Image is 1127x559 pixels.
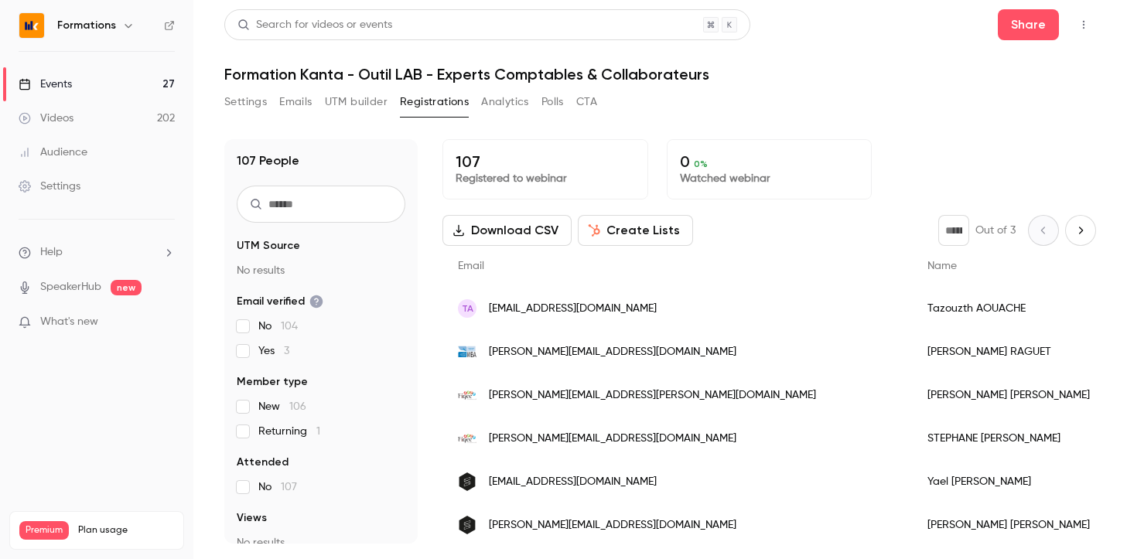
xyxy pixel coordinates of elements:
span: 104 [281,321,298,332]
div: [PERSON_NAME] [PERSON_NAME] [912,373,1105,417]
img: figec.fr [458,386,476,404]
p: Out of 3 [975,223,1016,238]
span: [EMAIL_ADDRESS][DOMAIN_NAME] [489,301,657,317]
p: Watched webinar [680,171,859,186]
span: No [258,319,298,334]
span: [PERSON_NAME][EMAIL_ADDRESS][DOMAIN_NAME] [489,344,736,360]
p: 107 [456,152,635,171]
span: Views [237,510,267,526]
button: UTM builder [325,90,388,114]
span: No [258,479,297,495]
img: secob.fr [458,472,476,491]
div: Settings [19,179,80,194]
span: Yes [258,343,289,359]
a: SpeakerHub [40,279,101,295]
span: Attended [237,455,289,470]
img: cabinet-mba.com [458,343,476,361]
div: STEPHANE [PERSON_NAME] [912,417,1105,460]
button: Analytics [481,90,529,114]
div: Audience [19,145,87,160]
div: Yael [PERSON_NAME] [912,460,1105,503]
div: Search for videos or events [237,17,392,33]
div: Tazouzth AOUACHE [912,287,1105,330]
h1: Formation Kanta - Outil LAB - Experts Comptables & Collaborateurs [224,65,1096,84]
p: Registered to webinar [456,171,635,186]
p: No results [237,263,405,278]
div: [PERSON_NAME] RAGUET [912,330,1105,373]
h1: 107 People [237,152,299,170]
button: CTA [576,90,597,114]
p: 0 [680,152,859,171]
img: Formations [19,13,44,38]
span: 107 [281,482,297,493]
img: secob.fr [458,516,476,534]
div: [PERSON_NAME] [PERSON_NAME] [912,503,1105,547]
span: Help [40,244,63,261]
span: Email verified [237,294,323,309]
h6: Formations [57,18,116,33]
span: Member type [237,374,308,390]
span: 3 [284,346,289,356]
span: Premium [19,521,69,540]
span: UTM Source [237,238,300,254]
button: Emails [279,90,312,114]
span: Returning [258,424,320,439]
span: Email [458,261,484,271]
button: Settings [224,90,267,114]
span: What's new [40,314,98,330]
span: New [258,399,306,414]
span: new [111,280,142,295]
span: 1 [316,426,320,437]
li: help-dropdown-opener [19,244,175,261]
button: Share [998,9,1059,40]
span: TA [462,302,473,315]
div: Events [19,77,72,92]
img: figec.fr [458,429,476,448]
span: [PERSON_NAME][EMAIL_ADDRESS][DOMAIN_NAME] [489,517,736,533]
iframe: Noticeable Trigger [156,315,175,329]
span: Name [927,261,957,271]
span: [PERSON_NAME][EMAIL_ADDRESS][PERSON_NAME][DOMAIN_NAME] [489,387,816,404]
button: Download CSV [442,215,572,246]
p: No results [237,535,405,550]
button: Next page [1065,215,1096,246]
button: Polls [541,90,564,114]
span: [EMAIL_ADDRESS][DOMAIN_NAME] [489,474,657,490]
span: Plan usage [78,524,174,537]
span: 106 [289,401,306,412]
button: Create Lists [578,215,693,246]
span: [PERSON_NAME][EMAIL_ADDRESS][DOMAIN_NAME] [489,431,736,447]
button: Registrations [400,90,469,114]
div: Videos [19,111,73,126]
span: 0 % [694,158,708,169]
